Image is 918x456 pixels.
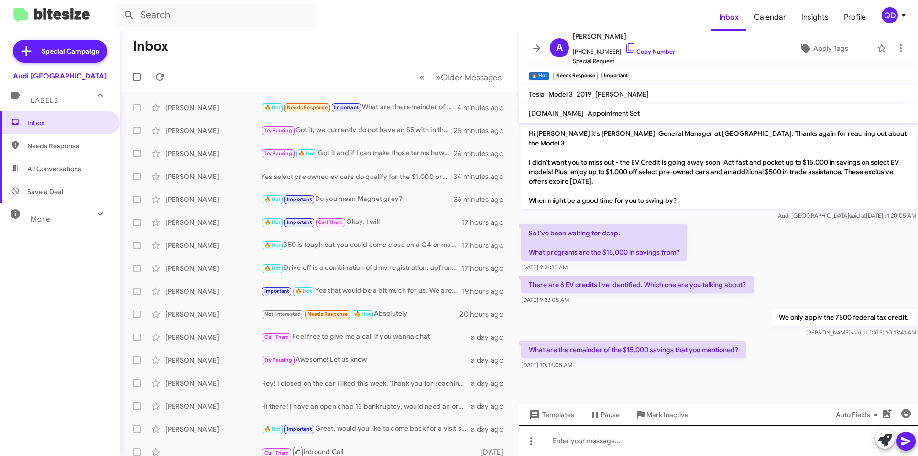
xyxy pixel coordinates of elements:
[165,378,261,388] div: [PERSON_NAME]
[471,401,511,411] div: a day ago
[646,406,688,423] span: Mark Inactive
[529,72,549,80] small: 🔥 Hot
[521,264,568,271] span: [DATE] 9:31:35 AM
[264,150,292,156] span: Try Pausing
[582,406,627,423] button: Pause
[165,172,261,181] div: [PERSON_NAME]
[165,287,261,296] div: [PERSON_NAME]
[261,286,461,297] div: Yea that would be a bit much for us, We are probably somewhere in the 5k range.
[414,67,507,87] nav: Page navigation example
[264,242,281,248] span: 🔥 Hot
[261,378,471,388] div: Hey! I closed on the car I liked this week. Thank you for reaching out.
[287,196,312,202] span: Important
[133,39,168,54] h1: Inbox
[165,218,261,227] div: [PERSON_NAME]
[461,287,511,296] div: 19 hours ago
[264,104,281,111] span: 🔥 Hot
[454,126,511,135] div: 25 minutes ago
[13,71,107,81] div: Audi [GEOGRAPHIC_DATA]
[116,4,317,27] input: Search
[828,406,889,423] button: Auto Fields
[471,356,511,365] div: a day ago
[527,406,574,423] span: Templates
[806,329,916,336] span: [PERSON_NAME] [DATE] 10:13:41 AM
[261,309,459,320] div: Absolutely
[529,90,545,99] span: Tesla
[813,40,848,57] span: Apply Tags
[521,341,746,358] p: What are the remainder of the $15,000 savings that you mentioned?
[261,194,454,205] div: Do you mean Magnet grey?
[419,71,425,83] span: «
[471,378,511,388] div: a day ago
[165,264,261,273] div: [PERSON_NAME]
[165,333,261,342] div: [PERSON_NAME]
[627,406,696,423] button: Mark Inactive
[165,241,261,250] div: [PERSON_NAME]
[471,424,511,434] div: a day ago
[459,310,511,319] div: 20 hours ago
[553,72,597,80] small: Needs Response
[711,3,746,31] a: Inbox
[457,103,511,112] div: 4 minutes ago
[31,96,58,105] span: Labels
[849,212,866,219] span: said at
[287,426,312,432] span: Important
[746,3,794,31] a: Calendar
[548,90,573,99] span: Model 3
[454,149,511,158] div: 26 minutes ago
[165,126,261,135] div: [PERSON_NAME]
[454,195,511,204] div: 36 minutes ago
[430,67,507,87] button: Next
[264,127,292,133] span: Try Pausing
[264,334,289,340] span: Call Them
[307,311,348,317] span: Needs Response
[165,424,261,434] div: [PERSON_NAME]
[261,102,457,113] div: What are the remainder of the $15,000 savings that you mentioned?
[261,423,471,434] div: Great, would you like to come back for a visit so we can go over numbers and options?
[264,265,281,271] span: 🔥 Hot
[165,149,261,158] div: [PERSON_NAME]
[27,118,109,128] span: Inbox
[264,357,292,363] span: Try Pausing
[27,187,63,197] span: Save a Deal
[836,406,882,423] span: Auto Fields
[836,3,874,31] span: Profile
[264,196,281,202] span: 🔥 Hot
[287,104,328,111] span: Needs Response
[261,148,454,159] div: Got it and if I can make those terms how soon can you come in and pick up the car?
[264,219,281,225] span: 🔥 Hot
[529,109,584,118] span: [DOMAIN_NAME]
[298,150,315,156] span: 🔥 Hot
[264,311,301,317] span: Not-Interested
[778,212,916,219] span: Audi [GEOGRAPHIC_DATA] [DATE] 11:20:05 AM
[556,40,563,56] span: A
[595,90,649,99] span: [PERSON_NAME]
[318,219,343,225] span: Call Them
[264,288,289,294] span: Important
[261,355,471,366] div: Awesome! Let us know
[27,141,109,151] span: Needs Response
[261,240,461,251] div: 350 is tough but you could come close on a Q4 or maybe even a A3
[27,164,81,174] span: All Conversations
[31,215,50,223] span: More
[261,217,461,228] div: Okay, I will
[165,310,261,319] div: [PERSON_NAME]
[588,109,640,118] span: Appointment Set
[774,40,872,57] button: Apply Tags
[521,296,569,303] span: [DATE] 9:33:05 AM
[461,264,511,273] div: 17 hours ago
[454,172,511,181] div: 34 minutes ago
[521,224,687,261] p: So I've been waiting for dcap. What programs are the $15,000 in savings from?
[334,104,359,111] span: Important
[436,71,441,83] span: »
[601,72,630,80] small: Important
[625,48,675,55] a: Copy Number
[573,31,675,42] span: [PERSON_NAME]
[874,7,907,23] button: QD
[42,46,99,56] span: Special Campaign
[354,311,371,317] span: 🔥 Hot
[794,3,836,31] a: Insights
